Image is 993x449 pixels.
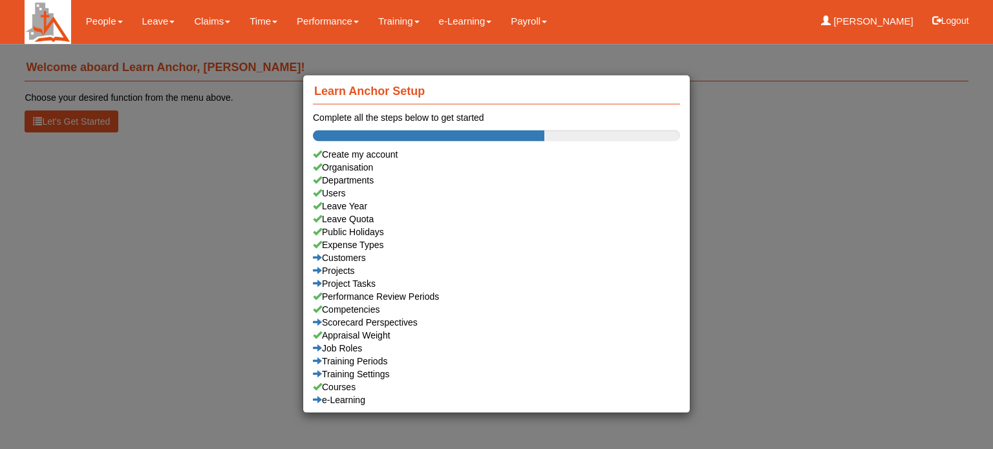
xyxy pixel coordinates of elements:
a: Courses [313,381,680,393]
a: Departments [313,174,680,187]
a: Project Tasks [313,277,680,290]
a: Projects [313,264,680,277]
div: Complete all the steps below to get started [313,111,680,124]
a: Training Settings [313,368,680,381]
div: Create my account [313,148,680,161]
a: e-Learning [313,393,680,406]
a: Users [313,187,680,200]
a: Scorecard Perspectives [313,316,680,329]
a: Public Holidays [313,225,680,238]
a: Training Periods [313,355,680,368]
a: Appraisal Weight [313,329,680,342]
a: Job Roles [313,342,680,355]
h4: Learn Anchor Setup [313,78,680,105]
a: Leave Quota [313,213,680,225]
a: Competencies [313,303,680,316]
a: Organisation [313,161,680,174]
a: Leave Year [313,200,680,213]
a: Expense Types [313,238,680,251]
a: Customers [313,251,680,264]
iframe: chat widget [939,397,980,436]
a: Performance Review Periods [313,290,680,303]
